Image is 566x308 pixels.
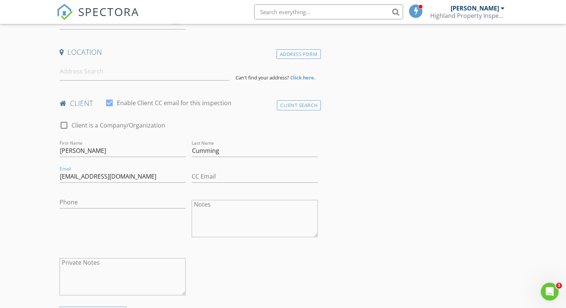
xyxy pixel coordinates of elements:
[71,122,165,129] label: Client is a Company/Organization
[60,98,318,108] h4: client
[78,4,139,19] span: SPECTORA
[451,4,499,12] div: [PERSON_NAME]
[57,4,73,20] img: The Best Home Inspection Software - Spectora
[290,74,316,81] strong: Click here.
[254,4,403,19] input: Search everything...
[541,283,559,301] iframe: Intercom live chat
[277,100,321,110] div: Client Search
[60,47,318,57] h4: Location
[430,12,505,19] div: Highland Property Inspections LLC
[60,62,230,81] input: Address Search
[117,99,231,107] label: Enable Client CC email for this inspection
[556,283,562,289] span: 3
[57,10,139,26] a: SPECTORA
[276,49,321,59] div: Address Form
[236,74,289,81] span: Can't find your address?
